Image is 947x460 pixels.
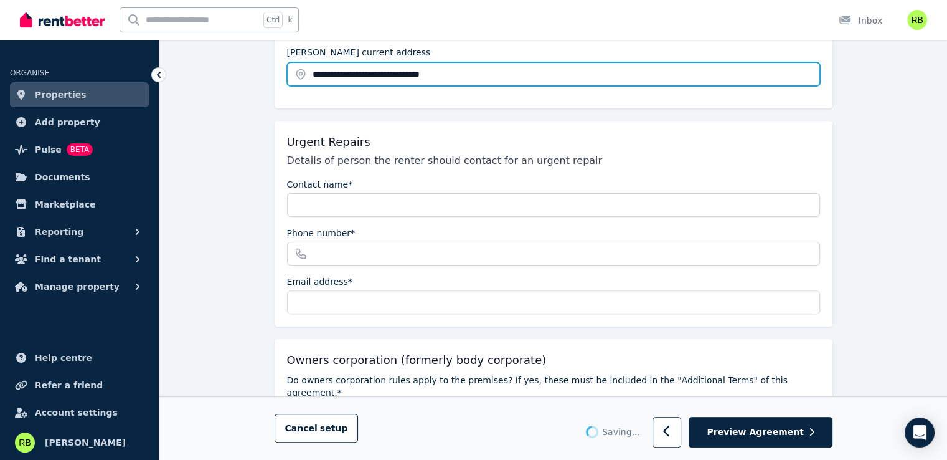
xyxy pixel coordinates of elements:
a: Add property [10,110,149,135]
img: Rachael Brown [15,433,35,453]
img: Rachael Brown [907,10,927,30]
span: Cancel [285,424,348,434]
h5: Owners corporation (formerly body corporate) [287,352,547,369]
span: Ctrl [263,12,283,28]
label: Do owners corporation rules apply to the premises? If yes, these must be included in the "Additio... [287,374,820,399]
a: Properties [10,82,149,107]
span: [PERSON_NAME] [45,435,126,450]
span: Marketplace [35,197,95,212]
span: Properties [35,87,87,102]
img: RentBetter [20,11,105,29]
span: ORGANISE [10,69,49,77]
p: Details of person the renter should contact for an urgent repair [287,153,820,168]
h5: Urgent Repairs [287,133,370,151]
a: Help centre [10,345,149,370]
span: Find a tenant [35,252,101,267]
button: Manage property [10,274,149,299]
span: Pulse [35,142,62,157]
button: Preview Agreement [689,418,832,448]
a: PulseBETA [10,137,149,162]
a: Refer a friend [10,373,149,398]
span: BETA [67,143,93,156]
button: Cancelsetup [275,414,359,443]
span: Preview Agreement [707,426,803,439]
label: [PERSON_NAME] current address [287,47,431,57]
span: k [288,15,292,25]
span: Help centre [35,350,92,365]
span: Reporting [35,224,83,239]
div: Inbox [839,14,882,27]
span: Refer a friend [35,378,103,393]
button: Reporting [10,219,149,244]
div: Open Intercom Messenger [905,418,935,448]
span: Add property [35,115,100,130]
span: Saving ... [602,426,640,439]
label: Phone number* [287,227,355,239]
a: Account settings [10,400,149,425]
label: Contact name* [287,178,353,191]
button: Find a tenant [10,247,149,272]
span: Manage property [35,279,120,294]
a: Marketplace [10,192,149,217]
span: Account settings [35,405,118,420]
label: Email address* [287,276,352,288]
span: setup [320,423,348,435]
span: Documents [35,170,90,184]
a: Documents [10,165,149,189]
